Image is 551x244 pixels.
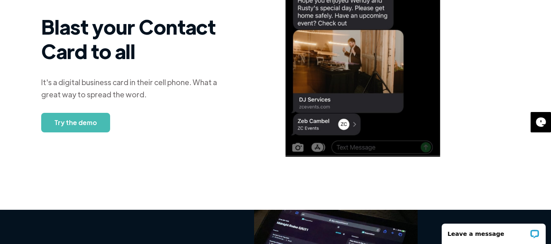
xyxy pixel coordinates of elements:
strong: Blast your Contact Card to all [41,14,216,64]
div: It's a digital business card in their cell phone. What a great way to spread the word. [41,76,229,101]
a: Try the demo [41,113,110,132]
iframe: LiveChat chat widget [436,218,551,244]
